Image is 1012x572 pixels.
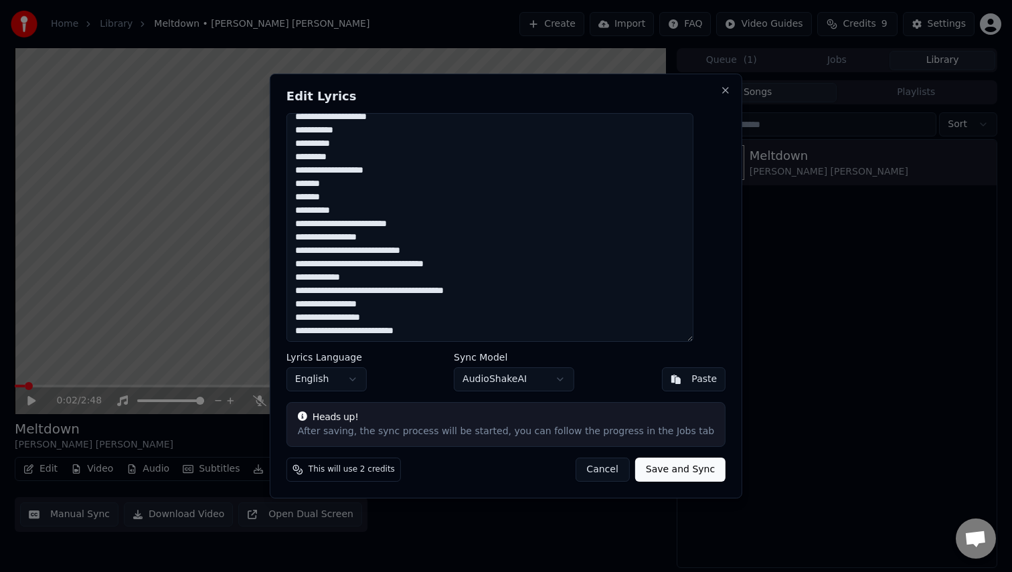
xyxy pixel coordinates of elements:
[286,90,726,102] h2: Edit Lyrics
[298,425,714,439] div: After saving, the sync process will be started, you can follow the progress in the Jobs tab
[691,373,717,386] div: Paste
[309,464,395,475] span: This will use 2 credits
[575,458,629,482] button: Cancel
[298,411,714,424] div: Heads up!
[635,458,726,482] button: Save and Sync
[454,353,574,362] label: Sync Model
[661,367,726,391] button: Paste
[286,353,367,362] label: Lyrics Language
